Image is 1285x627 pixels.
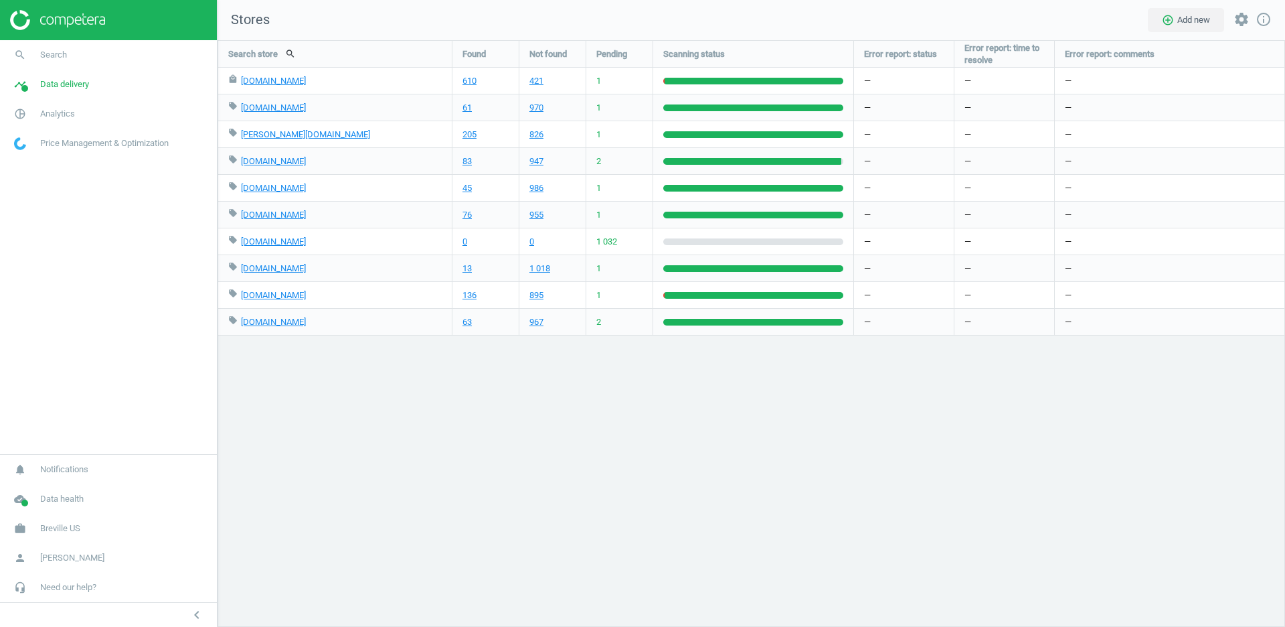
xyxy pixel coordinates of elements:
[241,102,306,113] a: [DOMAIN_NAME]
[529,48,567,60] span: Not found
[228,316,238,325] i: local_offer
[596,316,601,328] span: 2
[1055,202,1285,228] div: —
[1055,228,1285,255] div: —
[189,607,205,623] i: chevron_left
[1055,148,1285,174] div: —
[228,155,238,164] i: local_offer
[7,575,33,600] i: headset_mic
[7,486,33,512] i: cloud_done
[854,175,954,201] div: —
[462,102,472,114] a: 61
[241,183,306,193] a: [DOMAIN_NAME]
[218,41,452,67] div: Search store
[854,282,954,308] div: —
[854,228,954,255] div: —
[854,94,954,121] div: —
[462,316,472,328] a: 63
[854,148,954,174] div: —
[596,209,601,221] span: 1
[7,42,33,68] i: search
[529,263,550,275] a: 1 018
[462,236,467,248] a: 0
[1055,255,1285,281] div: —
[1055,175,1285,201] div: —
[7,101,33,127] i: pie_chart_outlined
[40,49,67,61] span: Search
[462,129,477,141] a: 205
[241,129,370,139] a: [PERSON_NAME][DOMAIN_NAME]
[278,42,303,65] button: search
[218,11,270,29] span: Stores
[854,68,954,94] div: —
[40,581,96,594] span: Need our help?
[462,263,472,275] a: 13
[864,48,937,60] span: Error report: status
[529,129,543,141] a: 826
[854,121,954,147] div: —
[964,263,971,275] span: —
[596,48,627,60] span: Pending
[40,464,88,476] span: Notifications
[180,606,213,624] button: chevron_left
[462,289,477,301] a: 136
[228,289,238,298] i: local_offer
[596,75,601,87] span: 1
[241,76,306,86] a: [DOMAIN_NAME]
[1055,309,1285,335] div: —
[529,102,543,114] a: 970
[241,317,306,327] a: [DOMAIN_NAME]
[964,75,971,87] span: —
[228,74,238,84] i: local_mall
[228,208,238,218] i: local_offer
[40,522,80,535] span: Breville US
[529,182,543,194] a: 986
[529,209,543,221] a: 955
[964,182,971,194] span: —
[228,128,238,137] i: local_offer
[964,236,971,248] span: —
[529,236,534,248] a: 0
[7,457,33,482] i: notifications
[241,210,306,220] a: [DOMAIN_NAME]
[1148,8,1224,32] button: add_circle_outlineAdd new
[964,155,971,167] span: —
[1233,11,1250,27] i: settings
[596,289,601,301] span: 1
[854,309,954,335] div: —
[7,545,33,571] i: person
[1065,48,1154,60] span: Error report: comments
[40,108,75,120] span: Analytics
[7,516,33,541] i: work
[228,101,238,111] i: local_offer
[529,75,543,87] a: 421
[40,137,169,149] span: Price Management & Optimization
[7,72,33,97] i: timeline
[854,255,954,281] div: —
[596,155,601,167] span: 2
[1256,11,1272,27] i: info_outline
[964,316,971,328] span: —
[964,102,971,114] span: —
[241,156,306,166] a: [DOMAIN_NAME]
[40,493,84,505] span: Data health
[596,182,601,194] span: 1
[596,236,617,248] span: 1 032
[529,289,543,301] a: 895
[462,75,477,87] a: 610
[462,182,472,194] a: 45
[228,182,238,191] i: local_offer
[14,137,26,150] img: wGWNvw8QSZomAAAAABJRU5ErkJggg==
[241,236,306,247] a: [DOMAIN_NAME]
[964,209,971,221] span: —
[462,155,472,167] a: 83
[1055,121,1285,147] div: —
[40,78,89,90] span: Data delivery
[529,155,543,167] a: 947
[1055,68,1285,94] div: —
[964,42,1044,66] span: Error report: time to resolve
[1256,11,1272,29] a: info_outline
[596,263,601,275] span: 1
[1055,282,1285,308] div: —
[228,262,238,271] i: local_offer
